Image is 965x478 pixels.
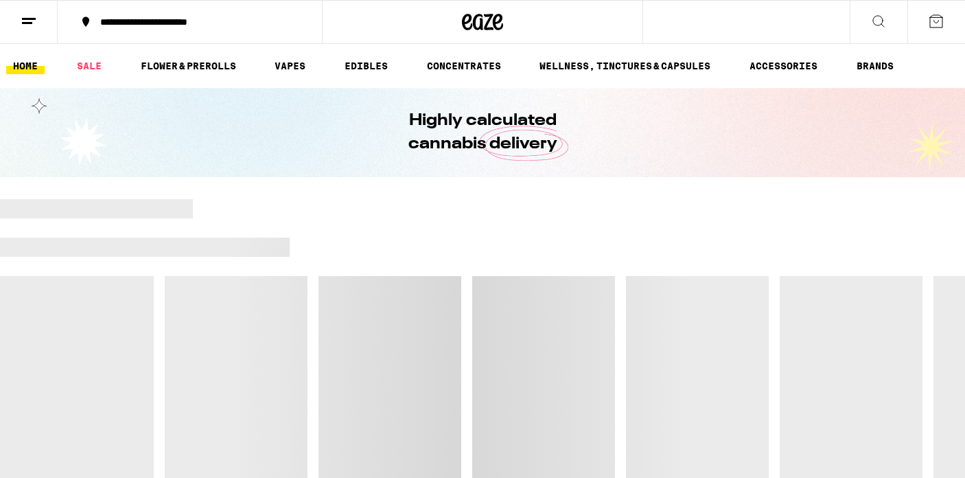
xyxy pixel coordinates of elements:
[338,58,395,74] a: EDIBLES
[369,109,596,156] h1: Highly calculated cannabis delivery
[268,58,312,74] a: VAPES
[743,58,824,74] a: ACCESSORIES
[134,58,243,74] a: FLOWER & PREROLLS
[533,58,717,74] a: WELLNESS, TINCTURES & CAPSULES
[70,58,108,74] a: SALE
[850,58,900,74] a: BRANDS
[420,58,508,74] a: CONCENTRATES
[6,58,45,74] a: HOME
